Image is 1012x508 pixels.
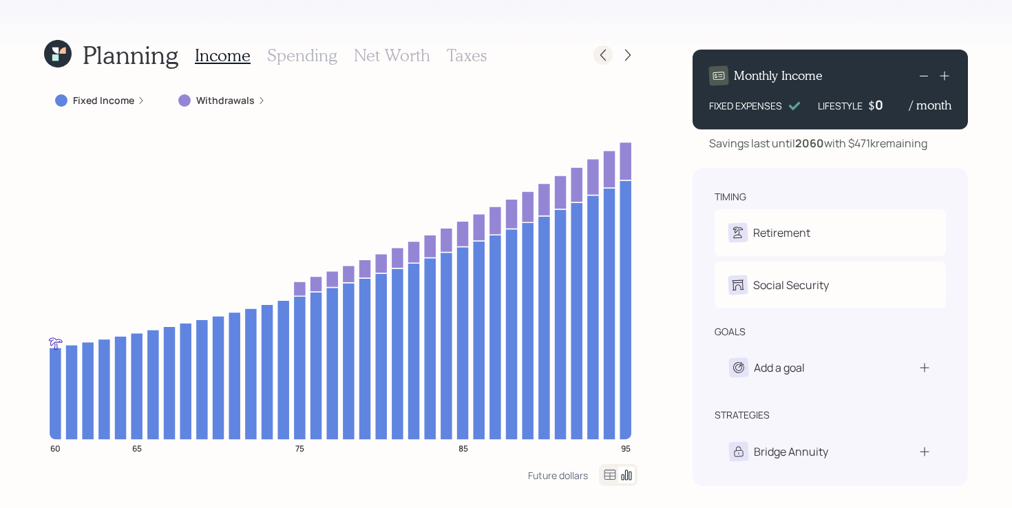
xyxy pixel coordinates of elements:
[734,68,823,83] h4: Monthly Income
[132,442,142,454] tspan: 65
[267,45,337,65] h3: Spending
[715,190,746,204] div: timing
[447,45,487,65] h3: Taxes
[621,442,631,454] tspan: 95
[754,359,805,376] div: Add a goal
[875,96,909,113] div: 0
[818,98,863,113] div: LIFESTYLE
[715,408,770,422] div: strategies
[709,98,782,113] div: FIXED EXPENSES
[709,135,927,151] div: Savings last until with $471k remaining
[195,45,251,65] h3: Income
[753,277,829,293] div: Social Security
[295,442,304,454] tspan: 75
[868,98,875,113] h4: $
[196,94,255,107] label: Withdrawals
[528,469,588,482] div: Future dollars
[458,442,468,454] tspan: 85
[753,224,810,241] div: Retirement
[73,94,134,107] label: Fixed Income
[909,98,951,113] h4: / month
[715,325,746,339] div: goals
[795,136,824,151] b: 2060
[50,442,61,454] tspan: 60
[354,45,430,65] h3: Net Worth
[83,40,178,70] h1: Planning
[754,443,828,460] div: Bridge Annuity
